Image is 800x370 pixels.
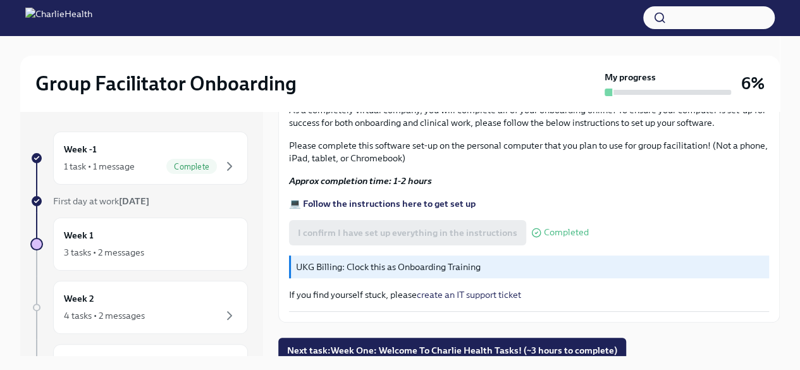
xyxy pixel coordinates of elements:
[544,228,589,237] span: Completed
[30,195,248,207] a: First day at work[DATE]
[64,160,135,173] div: 1 task • 1 message
[296,261,764,273] p: UKG Billing: Clock this as Onboarding Training
[64,292,94,305] h6: Week 2
[605,71,656,83] strong: My progress
[289,175,432,187] strong: Approx completion time: 1-2 hours
[64,246,144,259] div: 3 tasks • 2 messages
[35,71,297,96] h2: Group Facilitator Onboarding
[289,288,769,301] p: If you find yourself stuck, please
[166,162,217,171] span: Complete
[289,139,769,164] p: Please complete this software set-up on the personal computer that you plan to use for group faci...
[64,142,97,156] h6: Week -1
[119,195,149,207] strong: [DATE]
[741,72,765,95] h3: 6%
[53,195,149,207] span: First day at work
[30,281,248,334] a: Week 24 tasks • 2 messages
[289,198,476,209] a: 💻 Follow the instructions here to get set up
[30,132,248,185] a: Week -11 task • 1 messageComplete
[30,218,248,271] a: Week 13 tasks • 2 messages
[278,338,626,363] button: Next task:Week One: Welcome To Charlie Health Tasks! (~3 hours to complete)
[287,344,617,357] span: Next task : Week One: Welcome To Charlie Health Tasks! (~3 hours to complete)
[25,8,92,28] img: CharlieHealth
[64,355,94,369] h6: Week 3
[417,289,521,300] a: create an IT support ticket
[64,309,145,322] div: 4 tasks • 2 messages
[289,104,769,129] p: As a completely virtual company, you will complete all of your onboarding online! To ensure your ...
[64,228,94,242] h6: Week 1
